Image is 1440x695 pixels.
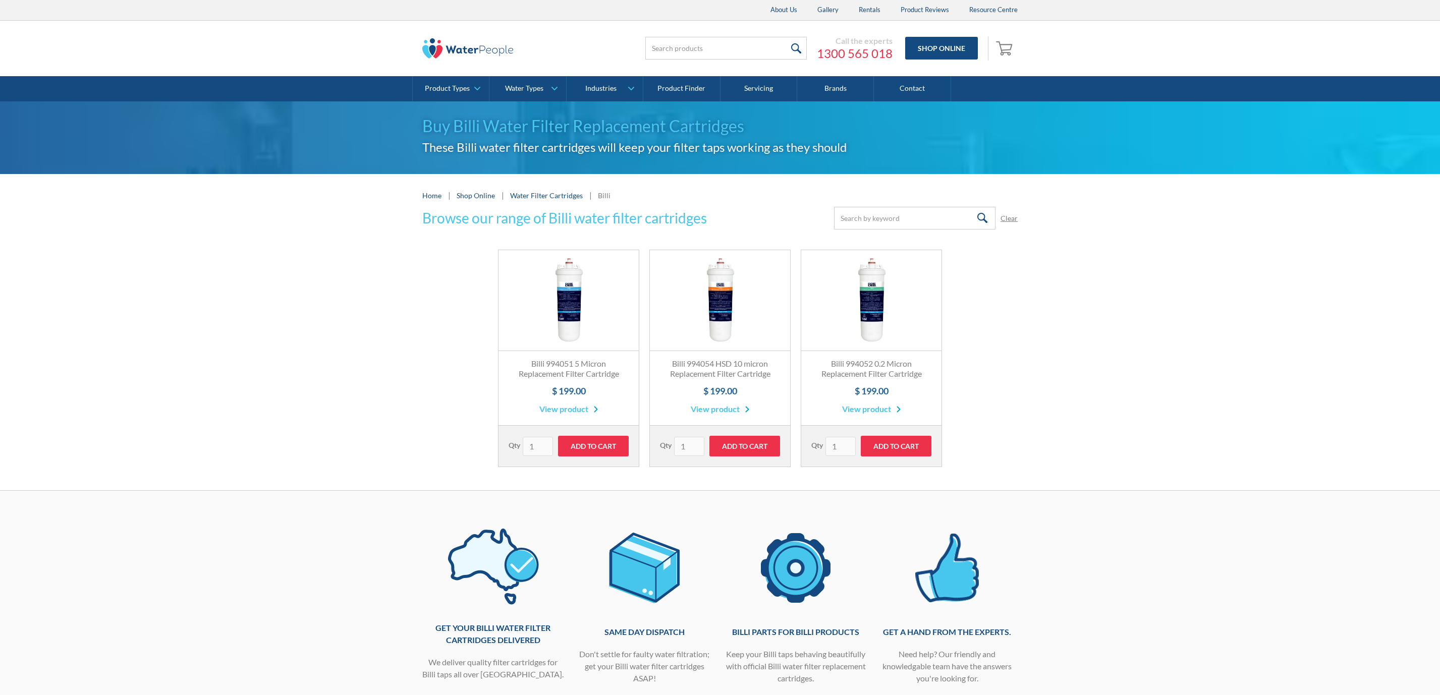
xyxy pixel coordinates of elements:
img: The Water People [422,38,513,59]
div: List [422,467,1018,475]
img: [Billi water filter cartridges] Billi parts for Billi products [750,521,842,616]
label: Qty [811,440,823,450]
label: Qty [660,440,672,450]
a: Product Finder [643,76,720,101]
h4: Get your Billi water filter cartridges delivered [422,622,564,646]
h4: Get a hand from the experts. [876,626,1018,638]
p: Keep your Billi taps behaving beautifully with official Billi water filter replacement cartridges. [725,648,866,684]
a: Water Filter Cartridges [510,191,583,200]
a: Servicing [721,76,797,101]
a: Brands [797,76,874,101]
form: Email Form [834,207,1018,229]
input: Add to Cart [558,436,629,456]
div: Call the experts [817,36,893,46]
div: Product Types [425,84,470,93]
h4: $ 199.00 [660,384,780,398]
a: Water Types [489,76,566,101]
p: Don't settle for faulty water filtration; get your Billi water filter cartridges ASAP! [574,648,715,684]
h3: Browse our range of Billi water filter cartridges [422,207,707,228]
input: Add to Cart [861,436,931,456]
h4: $ 199.00 [811,384,931,398]
img: [billi water filter cartridges] Get your Billi water filter cartridges delivered [447,521,539,612]
a: View product [842,403,901,415]
a: Home [422,190,441,201]
p: Need help? Our friendly and knowledgable team have the answers you're looking for. [876,648,1018,684]
div: Industries [585,84,617,93]
div: | [447,189,452,201]
a: Contact [874,76,951,101]
a: Open cart [993,36,1018,61]
a: 1300 565 018 [817,46,893,61]
a: Product Types [413,76,489,101]
a: Shop Online [457,190,495,201]
input: Add to Cart [709,436,780,456]
h4: Same day dispatch [574,626,715,638]
div: Billi [598,190,611,201]
a: Shop Online [905,37,978,60]
h4: $ 199.00 [509,384,629,398]
label: Qty [509,440,520,450]
h2: These Billi water filter cartridges will keep your filter taps working as they should [422,138,1018,156]
div: | [500,189,505,201]
img: [Billi water filter cartridges] Same day dispatch [598,521,691,616]
a: View product [539,403,598,415]
div: | [588,189,593,201]
div: Water Types [505,84,543,93]
p: We deliver quality filter cartridges for Billi taps all over [GEOGRAPHIC_DATA]. [422,656,564,680]
a: View product [691,403,750,415]
h1: Buy Billi Water Filter Replacement Cartridges [422,114,1018,138]
input: Search by keyword [834,207,995,229]
a: Clear [1001,213,1018,223]
a: Industries [567,76,643,101]
input: Search products [645,37,807,60]
h4: Billi parts for Billi products [725,626,866,638]
h3: Billi 994051 5 Micron Replacement Filter Cartridge [509,359,629,380]
img: [Billi water filter cartridges] Get a hand from the experts. [901,521,993,616]
h3: Billi 994052 0.2 Micron Replacement Filter Cartridge [811,359,931,380]
h3: Billi 994054 HSD 10 micron Replacement Filter Cartridge [660,359,780,380]
img: shopping cart [996,40,1015,56]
